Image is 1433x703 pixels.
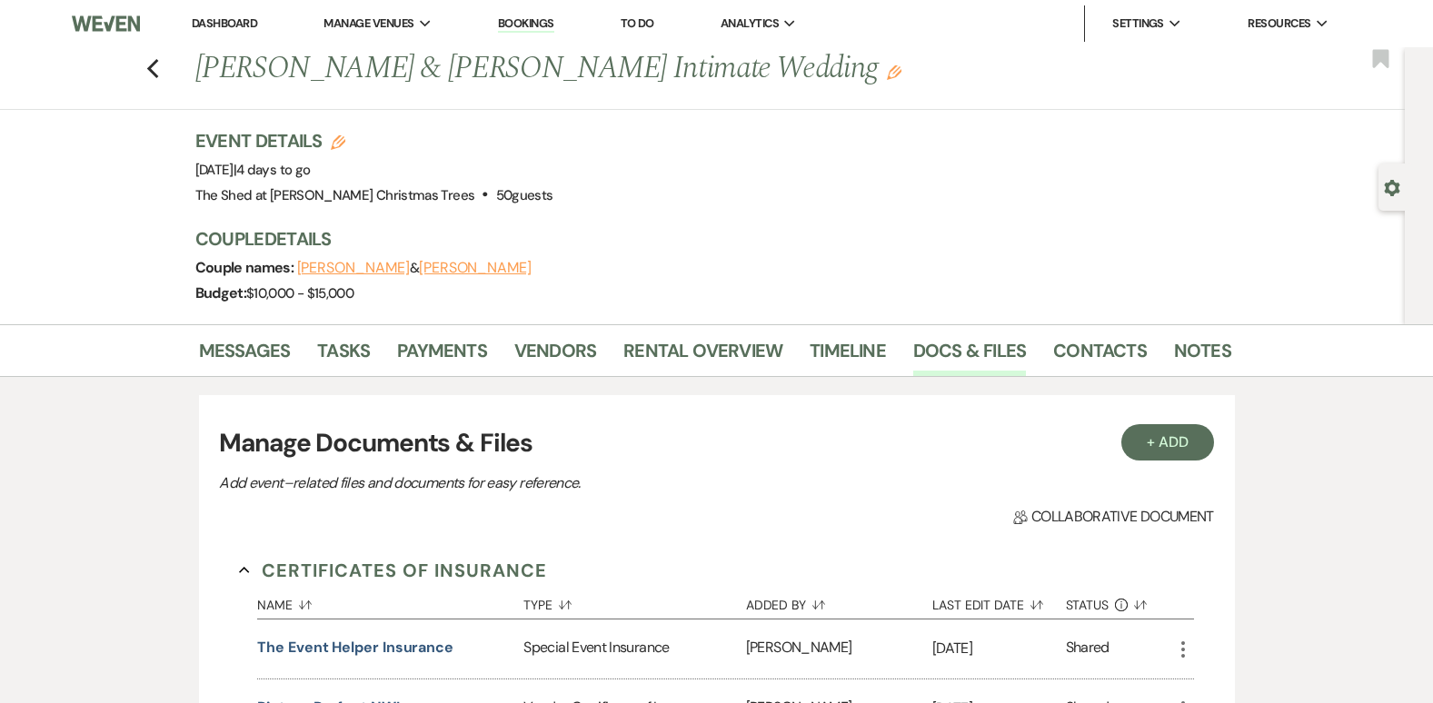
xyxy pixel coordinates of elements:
[195,161,311,179] span: [DATE]
[199,336,291,376] a: Messages
[1384,178,1400,195] button: Open lead details
[913,336,1026,376] a: Docs & Files
[297,259,532,277] span: &
[887,64,901,80] button: Edit
[195,128,553,153] h3: Event Details
[234,161,311,179] span: |
[932,637,1066,660] p: [DATE]
[195,47,1010,91] h1: [PERSON_NAME] & [PERSON_NAME] Intimate Wedding
[523,619,745,678] div: Special Event Insurance
[1066,637,1110,661] div: Shared
[236,161,310,179] span: 4 days to go
[419,261,532,275] button: [PERSON_NAME]
[621,15,654,31] a: To Do
[297,261,410,275] button: [PERSON_NAME]
[1053,336,1147,376] a: Contacts
[1066,599,1110,611] span: Status
[397,336,487,376] a: Payments
[746,584,932,619] button: Added By
[192,15,257,31] a: Dashboard
[810,336,886,376] a: Timeline
[195,283,247,302] span: Budget:
[246,284,353,302] span: $10,000 - $15,000
[932,584,1066,619] button: Last Edit Date
[195,226,1213,252] h3: Couple Details
[323,15,413,33] span: Manage Venues
[1174,336,1231,376] a: Notes
[72,5,141,43] img: Weven Logo
[219,471,855,495] p: Add event–related files and documents for easy reference.
[195,258,297,277] span: Couple names:
[496,186,553,204] span: 50 guests
[1112,15,1164,33] span: Settings
[1248,15,1310,33] span: Resources
[721,15,779,33] span: Analytics
[195,186,475,204] span: The Shed at [PERSON_NAME] Christmas Trees
[623,336,782,376] a: Rental Overview
[514,336,596,376] a: Vendors
[219,424,1213,462] h3: Manage Documents & Files
[257,637,453,658] button: The Event Helper Insurance
[746,619,932,678] div: [PERSON_NAME]
[1121,424,1214,460] button: + Add
[1066,584,1172,619] button: Status
[523,584,745,619] button: Type
[498,15,554,33] a: Bookings
[1013,506,1213,528] span: Collaborative document
[317,336,370,376] a: Tasks
[239,557,547,584] button: Certificates of Insurance
[257,584,523,619] button: Name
